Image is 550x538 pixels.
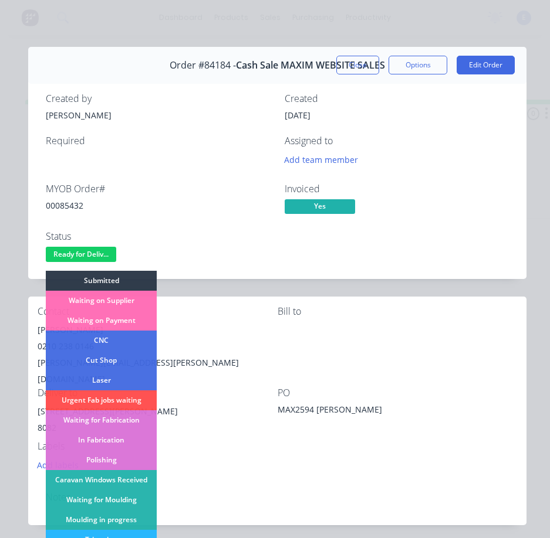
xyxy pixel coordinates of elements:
[46,247,116,261] span: Ready for Deliv...
[285,199,355,214] span: Yes
[236,60,385,71] span: Cash Sale MAXIM WEBSITE SALES
[389,56,447,74] button: Options
[336,56,379,74] button: Close
[46,231,271,242] div: Status
[46,410,157,430] div: Waiting for Fabrication
[46,291,157,311] div: Waiting on Supplier
[38,403,278,420] div: [STREET_ADDRESS][PERSON_NAME]
[38,403,278,441] div: [STREET_ADDRESS][PERSON_NAME]8082
[170,60,236,71] span: Order #84184 -
[285,110,311,121] span: [DATE]
[46,271,157,291] div: Submitted
[46,183,271,195] div: MYOB Order #
[278,403,424,420] div: MAX2594 [PERSON_NAME]
[46,370,157,390] div: Laser
[38,322,278,338] div: [PERSON_NAME]
[46,331,157,350] div: CNC
[46,135,271,147] div: Required
[46,430,157,450] div: In Fabrication
[46,490,157,510] div: Waiting for Moulding
[38,441,278,452] div: Labels
[46,470,157,490] div: Caravan Windows Received
[46,492,509,503] div: Notes
[46,450,157,470] div: Polishing
[38,420,278,436] div: 8082
[46,199,271,212] div: 00085432
[38,306,278,317] div: Contact
[278,306,518,317] div: Bill to
[38,387,278,399] div: Deliver to
[46,510,157,530] div: Moulding in progress
[457,56,515,74] button: Edit Order
[46,247,116,264] button: Ready for Deliv...
[38,355,278,387] div: [PERSON_NAME][EMAIL_ADDRESS][PERSON_NAME][DOMAIN_NAME]
[285,93,509,104] div: Created
[46,93,271,104] div: Created by
[46,350,157,370] div: Cut Shop
[285,152,365,168] button: Add team member
[38,322,278,387] div: [PERSON_NAME]0210 238 0146[PERSON_NAME][EMAIL_ADDRESS][PERSON_NAME][DOMAIN_NAME]
[285,183,509,195] div: Invoiced
[46,109,271,121] div: [PERSON_NAME]
[278,152,364,168] button: Add team member
[38,338,278,355] div: 0210 238 0146
[278,387,518,399] div: PO
[285,135,509,147] div: Assigned to
[31,457,85,472] button: Add labels
[46,390,157,410] div: Urgent Fab jobs waiting
[46,311,157,331] div: Waiting on Payment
